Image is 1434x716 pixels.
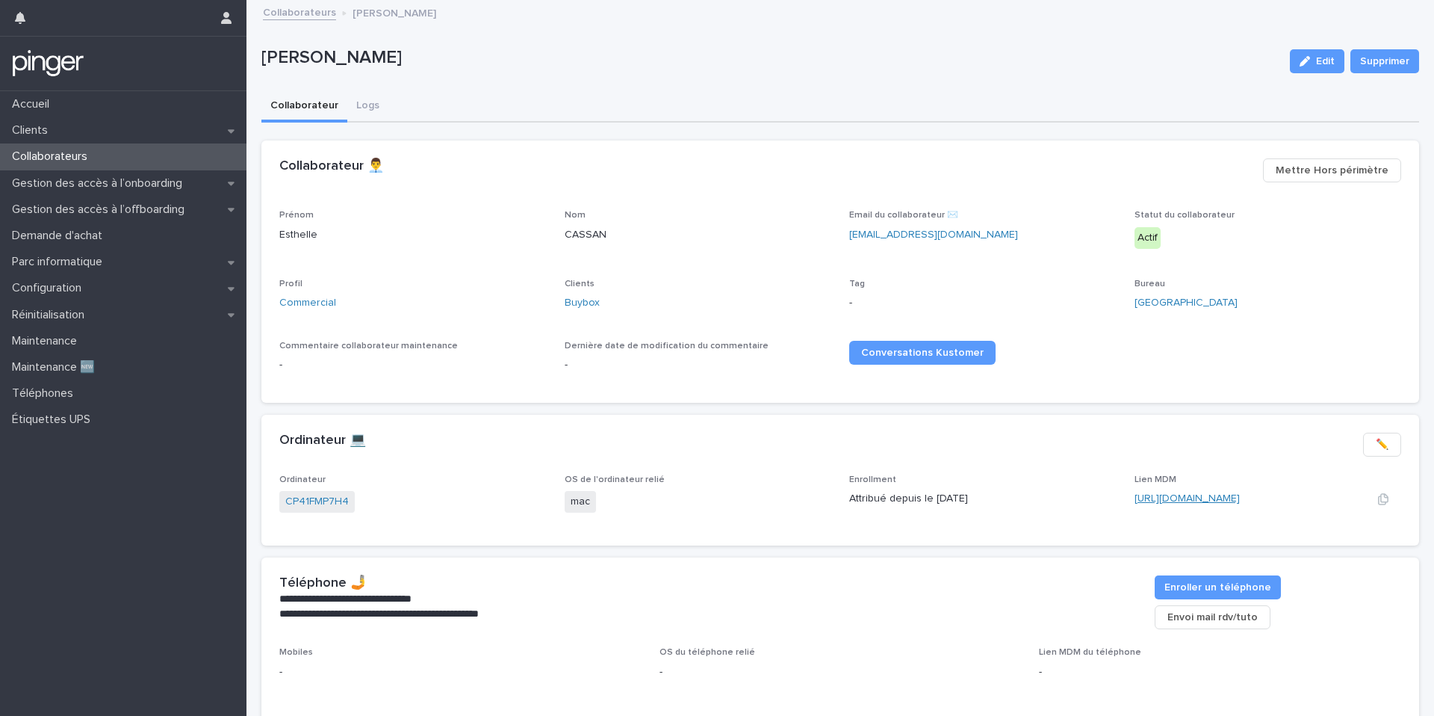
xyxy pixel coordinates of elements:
[1135,211,1235,220] span: Statut du collaborateur
[1135,227,1161,249] div: Actif
[279,357,547,373] p: -
[279,227,547,243] p: Esthelle
[1263,158,1401,182] button: Mettre Hors périmètre
[565,491,596,513] span: mac
[659,648,755,657] span: OS du téléphone relié
[861,348,984,358] span: Conversations Kustomer
[565,295,600,311] a: Buybox
[1164,580,1271,595] span: Enroller un téléphone
[565,280,595,288] span: Clients
[1376,437,1388,452] span: ✏️
[1039,664,1401,680] p: -
[1135,493,1240,504] a: [URL][DOMAIN_NAME]
[849,341,996,365] a: Conversations Kustomer
[6,229,114,243] p: Demande d'achat
[1155,605,1270,629] button: Envoi mail rdv/tuto
[285,494,349,510] a: CP41FMP7H4
[279,475,326,484] span: Ordinateur
[1350,49,1419,73] button: Supprimer
[279,295,336,311] a: Commercial
[849,211,958,220] span: Email du collaborateur ✉️
[263,3,336,20] a: Collaborateurs
[1363,433,1401,457] button: ✏️
[659,664,1022,680] p: -
[1276,163,1388,178] span: Mettre Hors périmètre
[1135,280,1165,288] span: Bureau
[6,203,196,217] p: Gestion des accès à l’offboarding
[1039,648,1141,657] span: Lien MDM du téléphone
[6,386,85,401] p: Téléphones
[279,211,314,220] span: Prénom
[279,280,302,288] span: Profil
[849,280,865,288] span: Tag
[1360,54,1409,69] span: Supprimer
[279,664,642,680] p: -
[1155,575,1281,599] button: Enroller un téléphone
[12,49,84,78] img: mTgBEunGTSyRkCgitkcU
[279,342,458,351] span: Commentaire collaborateur maintenance
[6,413,102,427] p: Étiquettes UPS
[279,433,366,449] h2: Ordinateur 💻
[565,357,832,373] p: -
[6,281,93,295] p: Configuration
[1135,475,1176,484] span: Lien MDM
[279,648,313,657] span: Mobiles
[279,575,367,592] h2: Téléphone 🤳
[565,475,665,484] span: OS de l'ordinateur relié
[565,342,769,351] span: Dernière date de modification du commentaire
[6,360,107,374] p: Maintenance 🆕
[1316,56,1335,67] span: Edit
[6,176,194,191] p: Gestion des accès à l’onboarding
[6,97,61,111] p: Accueil
[347,91,388,123] button: Logs
[6,255,114,269] p: Parc informatique
[565,211,586,220] span: Nom
[849,295,1117,311] p: -
[279,158,384,175] h2: Collaborateur 👨‍💼
[849,491,1117,507] p: Attribué depuis le [DATE]
[353,4,436,20] p: [PERSON_NAME]
[261,47,1278,69] p: [PERSON_NAME]
[1167,610,1258,625] span: Envoi mail rdv/tuto
[261,91,347,123] button: Collaborateur
[6,334,89,348] p: Maintenance
[6,308,96,322] p: Réinitialisation
[1290,49,1344,73] button: Edit
[849,475,896,484] span: Enrollment
[849,229,1018,240] a: [EMAIL_ADDRESS][DOMAIN_NAME]
[6,149,99,164] p: Collaborateurs
[1135,295,1238,311] a: [GEOGRAPHIC_DATA]
[6,123,60,138] p: Clients
[565,227,832,243] p: CASSAN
